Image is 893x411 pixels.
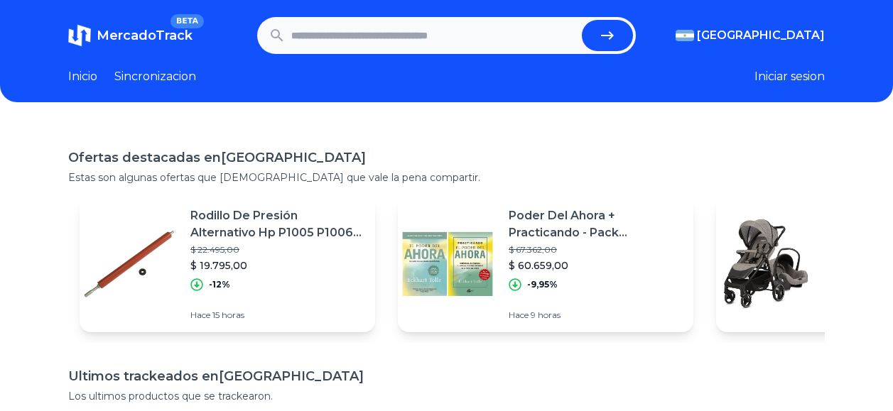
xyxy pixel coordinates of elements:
p: Rodillo De Presión Alternativo Hp P1005 P1006 P1007 M1120 [190,207,364,241]
p: Hace 15 horas [190,309,364,321]
img: Argentina [676,30,694,41]
p: -12% [209,279,230,290]
a: Featured imageRodillo De Presión Alternativo Hp P1005 P1006 P1007 M1120$ 22.495,00$ 19.795,00-12%... [80,196,375,332]
p: $ 67.362,00 [509,244,682,256]
img: Featured image [716,214,816,314]
img: Featured image [80,214,179,314]
p: Estas son algunas ofertas que [DEMOGRAPHIC_DATA] que vale la pena compartir. [68,170,825,185]
p: $ 22.495,00 [190,244,364,256]
img: MercadoTrack [68,24,91,47]
p: -9,95% [527,279,558,290]
span: BETA [171,14,204,28]
button: [GEOGRAPHIC_DATA] [676,27,825,44]
a: Sincronizacion [114,68,196,85]
p: Los ultimos productos que se trackearon. [68,389,825,403]
a: Featured imagePoder Del Ahora + Practicando - Pack [PERSON_NAME] 2 Libros$ 67.362,00$ 60.659,00-9... [398,196,693,332]
a: Inicio [68,68,97,85]
button: Iniciar sesion [754,68,825,85]
p: $ 60.659,00 [509,258,682,273]
a: MercadoTrackBETA [68,24,193,47]
p: $ 19.795,00 [190,258,364,273]
h1: Ultimos trackeados en [GEOGRAPHIC_DATA] [68,366,825,386]
span: [GEOGRAPHIC_DATA] [697,27,825,44]
p: Hace 9 horas [509,309,682,321]
h1: Ofertas destacadas en [GEOGRAPHIC_DATA] [68,148,825,168]
span: MercadoTrack [97,28,193,43]
p: Poder Del Ahora + Practicando - Pack [PERSON_NAME] 2 Libros [509,207,682,241]
img: Featured image [398,214,497,314]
